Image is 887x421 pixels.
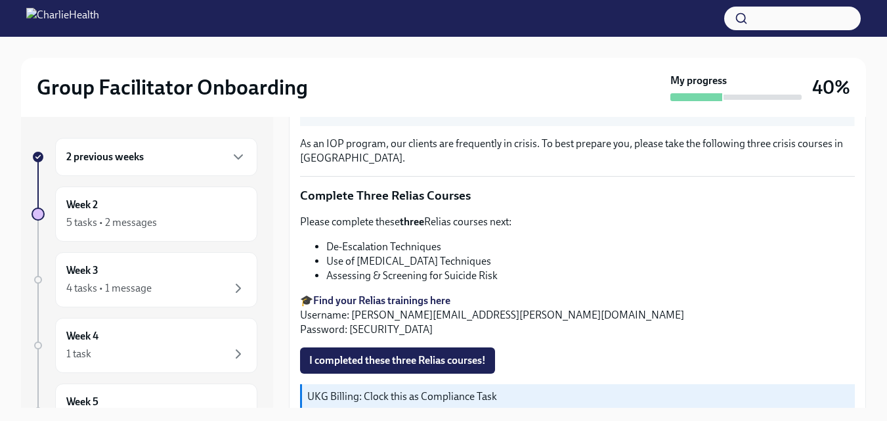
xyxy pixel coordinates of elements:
[37,74,308,100] h2: Group Facilitator Onboarding
[300,294,855,337] p: 🎓 Username: [PERSON_NAME][EMAIL_ADDRESS][PERSON_NAME][DOMAIN_NAME] Password: [SECURITY_DATA]
[326,240,855,254] li: De-Escalation Techniques
[32,252,257,307] a: Week 34 tasks • 1 message
[326,254,855,269] li: Use of [MEDICAL_DATA] Techniques
[66,263,98,278] h6: Week 3
[300,215,855,229] p: Please complete these Relias courses next:
[55,138,257,176] div: 2 previous weeks
[307,389,850,404] p: UKG Billing: Clock this as Compliance Task
[66,329,98,343] h6: Week 4
[32,318,257,373] a: Week 41 task
[32,187,257,242] a: Week 25 tasks • 2 messages
[66,281,152,296] div: 4 tasks • 1 message
[66,150,144,164] h6: 2 previous weeks
[66,347,91,361] div: 1 task
[66,395,98,409] h6: Week 5
[326,269,855,283] li: Assessing & Screening for Suicide Risk
[66,198,98,212] h6: Week 2
[66,215,157,230] div: 5 tasks • 2 messages
[812,76,850,99] h3: 40%
[670,74,727,88] strong: My progress
[309,354,486,367] span: I completed these three Relias courses!
[300,347,495,374] button: I completed these three Relias courses!
[300,187,855,204] p: Complete Three Relias Courses
[26,8,99,29] img: CharlieHealth
[300,137,855,166] p: As an IOP program, our clients are frequently in crisis. To best prepare you, please take the fol...
[313,294,450,307] a: Find your Relias trainings here
[400,215,424,228] strong: three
